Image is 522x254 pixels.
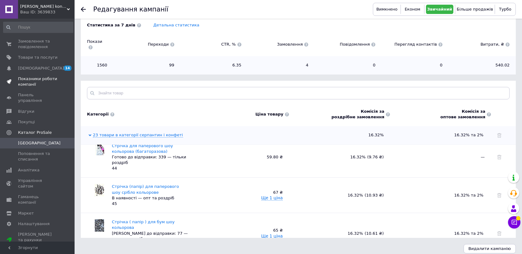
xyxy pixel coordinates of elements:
[112,143,173,154] a: Стрічка для паперового шоу кольорова (багаторазова)
[112,195,188,201] div: В наявності — опт та роздріб
[457,7,493,11] span: Більше продажів
[113,62,174,68] span: 99
[18,130,52,135] span: Каталог ProSale
[18,178,57,189] span: Управління сайтом
[18,194,57,205] span: Гаманець компанії
[95,184,104,196] img: Стрічка (папір) для паперового шоу срібло кольорове
[112,154,188,166] div: Готово до відправки: 339 — тільки роздріб
[112,201,117,206] span: 45
[87,111,109,117] span: Категорії
[18,221,50,227] span: Налаштування
[295,132,384,138] span: 16.32%
[18,76,57,87] span: Показники роботи компанії
[87,62,107,68] span: 1560
[497,5,514,14] button: Турбо
[314,62,375,68] span: 0
[382,62,442,68] span: 0
[93,6,168,13] div: Редагування кампанії
[87,39,107,50] span: Покази
[18,109,34,114] span: Відгуки
[454,133,485,137] span: 16.32% та 2%
[18,66,64,71] span: [DEMOGRAPHIC_DATA]
[95,219,104,232] img: Стрічка ( папір ) для бум шоу кольорова
[95,143,104,155] img: Стрічка для паперового шоу кольорова (багаторазова)
[255,111,283,117] span: Ціна товару
[261,234,283,239] button: Ще 1 ціна
[3,22,73,33] input: Пошук
[469,246,511,251] span: Видалити кампанію
[20,9,75,15] div: Ваш ID: 3639833
[181,42,241,47] span: CTR, %
[440,109,485,120] span: Комісія за оптове замовлення
[427,7,452,11] span: Звичайний
[248,42,309,47] span: Замовлення
[81,7,86,12] div: Повернутися назад
[454,193,485,197] span: 16.32% та 2%
[454,231,485,236] span: 16.32% та 2%
[348,231,384,236] span: 16.32%
[364,193,384,198] div: ( 10.93 ₴ )
[426,5,453,14] button: Звичайний
[273,228,283,233] span: 65 ₴
[18,167,39,173] span: Аналітика
[376,7,397,11] span: Вимкнено
[367,154,384,160] div: ( 9.76 ₴ )
[113,42,174,47] span: Переходи
[18,211,34,216] span: Маркет
[364,231,384,236] div: ( 10.61 ₴ )
[18,119,35,125] span: Покупці
[112,184,179,194] a: Стрічка (папір) для паперового шоу срібло кольорове
[153,23,199,27] a: Детальна статистика
[314,42,375,47] span: Повідомлення
[267,155,283,159] span: 59.80 ₴
[87,22,141,28] span: Статистика за 7 днів
[396,154,485,160] span: —
[449,42,510,47] span: Витрати, ₴
[18,55,57,60] span: Товари та послуги
[348,193,384,197] span: 16.32%
[248,62,309,68] span: 4
[375,5,399,14] button: Вимкнено
[18,92,57,103] span: Панель управління
[261,196,283,201] button: Ще 1 ціна
[18,140,61,146] span: [GEOGRAPHIC_DATA]
[18,232,57,249] span: [PERSON_NAME] та рахунки
[332,109,384,120] span: Комісія за роздрібне замовлення
[350,155,384,159] span: 16.32%
[449,62,510,68] span: 540.02
[457,5,493,14] button: Більше продажів
[112,231,188,242] div: [PERSON_NAME] до відправки: 77 — опт та роздріб
[112,220,175,230] a: Стрічка ( папір ) для бум шоу кольорова
[508,216,520,229] button: Чат з покупцем
[20,4,67,9] span: Vogel konfeti
[18,151,57,162] span: Поповнення та списання
[402,5,422,14] button: Економ
[181,62,241,68] span: 6.35
[93,133,183,138] a: 23 товари в категорії серпантин і конфеті
[464,244,516,253] button: Видалити кампанію
[382,42,442,47] span: Перегляд контактів
[499,7,511,11] span: Турбо
[64,66,71,71] span: 14
[405,7,420,11] span: Економ
[18,39,57,50] span: Замовлення та повідомлення
[112,166,117,170] span: 44
[273,190,283,195] span: 67 ₴
[87,87,510,99] input: Знайти товар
